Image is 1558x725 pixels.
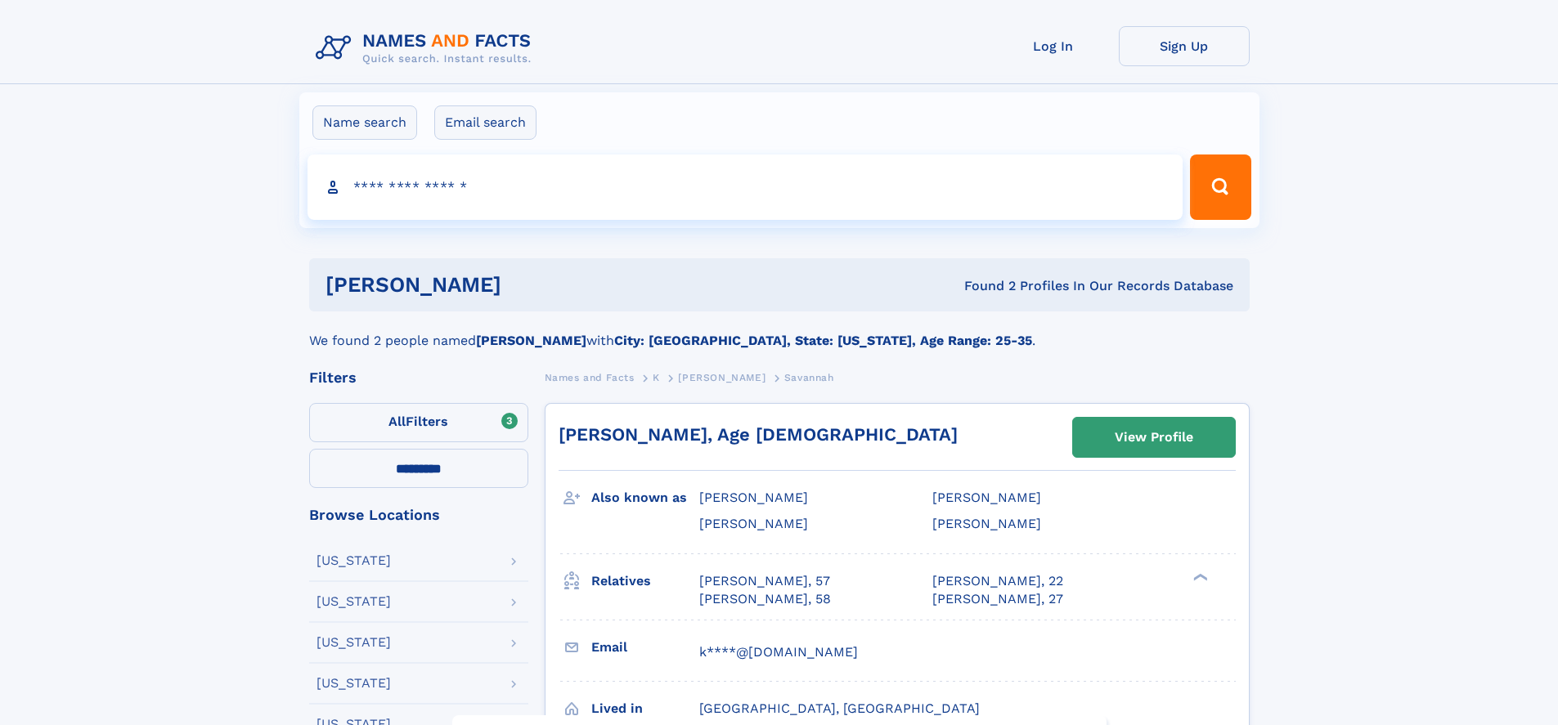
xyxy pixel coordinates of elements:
[653,367,660,387] a: K
[699,700,980,716] span: [GEOGRAPHIC_DATA], [GEOGRAPHIC_DATA]
[476,333,586,348] b: [PERSON_NAME]
[317,554,391,567] div: [US_STATE]
[545,367,635,387] a: Names and Facts
[591,567,699,595] h3: Relatives
[317,595,391,608] div: [US_STATE]
[1119,26,1250,66] a: Sign Up
[309,26,545,70] img: Logo Names and Facts
[559,424,958,445] a: [PERSON_NAME], Age [DEMOGRAPHIC_DATA]
[591,695,699,723] h3: Lived in
[309,311,1250,351] div: We found 2 people named with .
[326,275,733,295] h1: [PERSON_NAME]
[678,367,766,387] a: [PERSON_NAME]
[1189,571,1209,582] div: ❯
[309,370,528,385] div: Filters
[932,590,1063,608] a: [PERSON_NAME], 27
[932,572,1063,590] a: [PERSON_NAME], 22
[699,490,808,505] span: [PERSON_NAME]
[733,277,1233,295] div: Found 2 Profiles In Our Records Database
[678,372,766,383] span: [PERSON_NAME]
[699,516,808,531] span: [PERSON_NAME]
[988,26,1119,66] a: Log In
[591,484,699,512] h3: Also known as
[317,677,391,690] div: [US_STATE]
[1115,418,1193,456] div: View Profile
[614,333,1032,348] b: City: [GEOGRAPHIC_DATA], State: [US_STATE], Age Range: 25-35
[699,590,831,608] a: [PERSON_NAME], 58
[317,636,391,649] div: [US_STATE]
[309,508,528,522] div: Browse Locations
[699,572,830,590] a: [PERSON_NAME], 57
[932,516,1041,531] span: [PERSON_NAME]
[308,154,1183,220] input: search input
[653,372,660,383] span: K
[1190,154,1250,220] button: Search Button
[309,403,528,442] label: Filters
[932,490,1041,505] span: [PERSON_NAME]
[434,105,537,140] label: Email search
[1073,418,1235,457] a: View Profile
[388,414,406,429] span: All
[312,105,417,140] label: Name search
[784,372,834,383] span: Savannah
[591,633,699,661] h3: Email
